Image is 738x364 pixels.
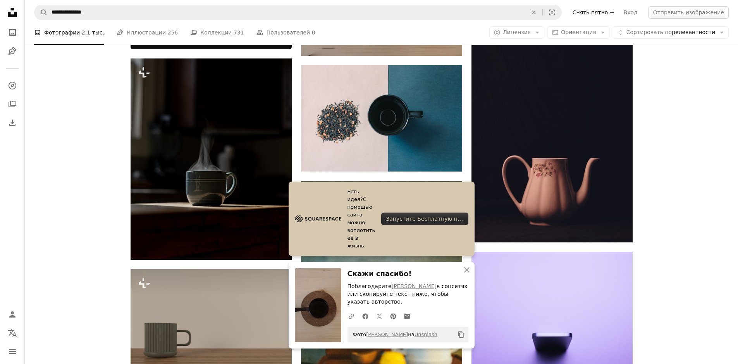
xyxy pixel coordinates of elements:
a: Есть идея?С помощью сайта можно воплотить её в жизнь.Запустите Бесплатную пробную версию [289,182,475,256]
a: Вход [619,6,642,19]
a: Исследовать [5,78,20,93]
form: Поиск визуальных элементов по всему сайту [34,5,562,20]
button: Отправить изображение [649,6,729,19]
ya-tr-span: Пользователей [267,28,310,37]
a: Пользователей 0 [256,20,315,45]
a: Иллюстрации 256 [117,20,178,45]
ya-tr-span: Коллекции [200,28,232,37]
ya-tr-span: Лицензия [503,29,531,35]
a: Снять пятно + [568,6,619,19]
ya-tr-span: Вход [624,9,638,15]
a: текст [131,335,292,342]
a: Главная страница — Unplash [5,5,20,22]
ya-tr-span: 0 [312,29,315,36]
a: История загрузок [5,115,20,130]
ya-tr-span: в соцсетях или скопируйте текст ниже, чтобы указать авторство. [347,283,468,305]
img: розовый чайник с цветочным узором [471,41,633,242]
ya-tr-span: 731 [234,29,244,36]
ya-tr-span: С помощью сайта можно воплотить её в жизнь. [347,196,375,249]
ya-tr-span: Поблагодарите [347,283,392,289]
button: Копировать в буфер обмена [454,328,468,341]
a: [PERSON_NAME] [392,283,437,289]
button: Лицензия [489,26,544,39]
ya-tr-span: Фото [353,331,366,337]
img: черная керамическая кружка [301,65,462,172]
ya-tr-span: Запустите Бесплатную пробную версию [386,216,502,222]
button: Меню [5,344,20,359]
button: Поиск Unsplash [34,5,48,20]
a: на деревянном столе стоит чашка с дымящимся кофе [131,155,292,162]
ya-tr-span: Есть идея? [347,189,363,202]
button: Язык [5,325,20,341]
a: Поделиться по электронной почте [400,308,414,324]
a: Фото [5,25,20,40]
ya-tr-span: релевантности [672,29,715,35]
a: [PERSON_NAME] [366,331,408,337]
button: Визуальный поиск [543,5,561,20]
a: Иллюстрации [5,43,20,59]
button: Очистить [525,5,542,20]
img: на деревянном столе стоит чашка с дымящимся кофе [131,58,292,260]
a: Войдите в систему / Зарегистрируйтесь [5,307,20,322]
ya-tr-span: на [408,331,414,337]
a: Поделиться на Facebook [358,308,372,324]
a: Поделиться на Pinterest [386,308,400,324]
ya-tr-span: Ориентация [561,29,596,35]
ya-tr-span: Отправить изображение [653,9,724,15]
a: Unsplash [415,331,437,337]
a: черная керамическая кружка [301,115,462,122]
ya-tr-span: Снять пятно + [573,9,614,15]
a: Поделиться в Twitter [372,308,386,324]
img: file-1705255347840-230a6ab5bca9image [295,213,341,225]
a: розовый чайник с цветочным узором [471,138,633,145]
button: Ориентация [547,26,610,39]
button: Сортировать порелевантности [613,26,729,39]
ya-tr-span: Сортировать по [626,29,672,35]
ya-tr-span: 256 [168,29,178,36]
a: Коллекции 731 [190,20,244,45]
ya-tr-span: Иллюстрации [127,28,166,37]
ya-tr-span: Скажи спасибо! [347,270,412,278]
a: Коллекции [5,96,20,112]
